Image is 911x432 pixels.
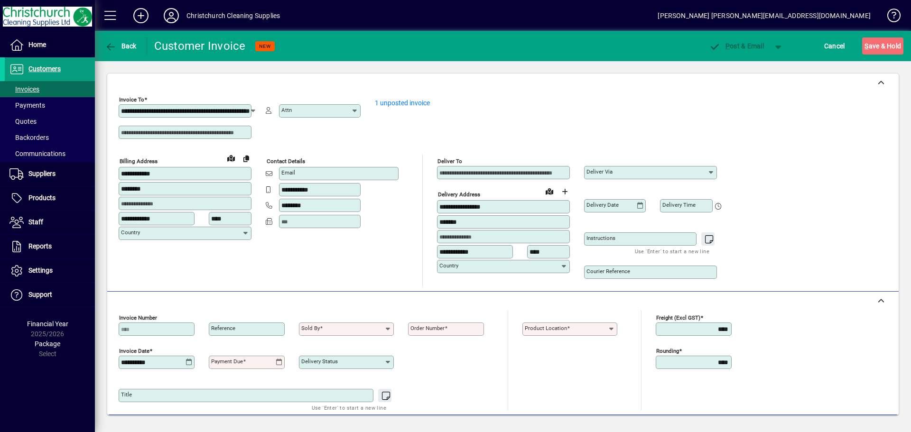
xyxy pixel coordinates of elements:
button: Back [102,37,139,55]
mat-label: Country [121,229,140,236]
button: Copy to Delivery address [239,151,254,166]
span: Settings [28,267,53,274]
app-page-header-button: Back [95,37,147,55]
span: Package [35,340,60,348]
div: Customer Invoice [154,38,246,54]
mat-label: Rounding [656,348,679,354]
mat-label: Delivery status [301,358,338,365]
mat-label: Invoice To [119,96,144,103]
span: Invoices [9,85,39,93]
a: Reports [5,235,95,258]
span: Support [28,291,52,298]
mat-label: Instructions [586,235,615,241]
a: Support [5,283,95,307]
mat-label: Country [439,262,458,269]
mat-label: Product location [525,325,567,331]
a: Home [5,33,95,57]
mat-label: Delivery time [662,202,696,208]
mat-label: Title [121,391,132,398]
mat-label: Email [281,169,295,176]
span: Back [105,42,137,50]
mat-label: Courier Reference [586,268,630,275]
mat-label: Sold by [301,325,320,331]
span: Financial Year [27,320,68,328]
a: Products [5,186,95,210]
button: Profile [156,7,186,24]
span: ost & Email [709,42,764,50]
span: Communications [9,150,65,157]
a: Communications [5,146,95,162]
div: [PERSON_NAME] [PERSON_NAME][EMAIL_ADDRESS][DOMAIN_NAME] [658,8,871,23]
button: Post & Email [704,37,769,55]
a: Settings [5,259,95,283]
a: Knowledge Base [880,2,899,33]
div: Christchurch Cleaning Supplies [186,8,280,23]
span: Payments [9,101,45,109]
mat-hint: Use 'Enter' to start a new line [635,246,709,257]
span: Products [28,194,56,202]
a: View on map [223,150,239,165]
button: Choose address [557,184,572,199]
a: Staff [5,211,95,234]
span: Customers [28,65,61,73]
span: Home [28,41,46,48]
a: Backorders [5,129,95,146]
mat-label: Deliver via [586,168,613,175]
a: Payments [5,97,95,113]
mat-label: Attn [281,107,292,113]
mat-label: Invoice number [119,314,157,321]
span: Cancel [824,38,845,54]
a: Suppliers [5,162,95,186]
mat-label: Reference [211,325,235,331]
button: Save & Hold [862,37,903,55]
mat-label: Deliver To [437,158,462,165]
mat-label: Order number [410,325,445,331]
span: Backorders [9,134,49,141]
mat-label: Freight (excl GST) [656,314,700,321]
span: Reports [28,242,52,250]
mat-label: Invoice date [119,348,149,354]
a: Quotes [5,113,95,129]
mat-hint: Use 'Enter' to start a new line [312,402,386,413]
span: ave & Hold [865,38,901,54]
a: View on map [542,184,557,199]
button: Cancel [822,37,847,55]
button: Add [126,7,156,24]
span: Staff [28,218,43,226]
a: Invoices [5,81,95,97]
span: Suppliers [28,170,56,177]
span: P [725,42,730,50]
span: NEW [259,43,271,49]
mat-label: Payment due [211,358,243,365]
a: 1 unposted invoice [375,99,430,107]
mat-label: Delivery date [586,202,619,208]
span: Quotes [9,118,37,125]
span: S [865,42,868,50]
